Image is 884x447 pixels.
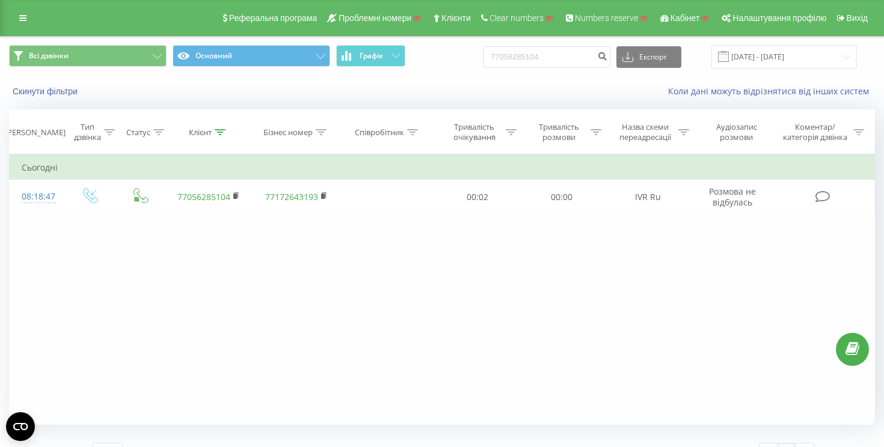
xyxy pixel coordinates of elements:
[10,156,875,180] td: Сьогодні
[441,13,471,23] span: Клієнти
[732,13,826,23] span: Налаштування профілю
[265,191,318,202] a: 77172643193
[668,85,875,97] a: Коли дані можуть відрізнятися вiд інших систем
[780,122,850,142] div: Коментар/категорія дзвінка
[575,13,638,23] span: Numbers reserve
[671,13,700,23] span: Кабінет
[6,412,35,441] button: Open CMP widget
[5,127,66,138] div: [PERSON_NAME]
[9,86,84,97] button: Скинути фільтри
[615,122,675,142] div: Назва схеми переадресації
[74,122,101,142] div: Тип дзвінка
[604,180,692,214] td: IVR Ru
[616,46,681,68] button: Експорт
[520,180,604,214] td: 00:00
[709,186,756,208] span: Розмова не відбулась
[339,13,411,23] span: Проблемні номери
[126,127,150,138] div: Статус
[530,122,588,142] div: Тривалість розмови
[263,127,313,138] div: Бізнес номер
[336,45,405,67] button: Графік
[177,191,230,202] a: 77056285104
[229,13,318,23] span: Реферальна програма
[847,13,868,23] span: Вихід
[22,185,51,208] div: 08:18:47
[435,180,519,214] td: 00:02
[703,122,770,142] div: Аудіозапис розмови
[483,46,610,68] input: Пошук за номером
[29,51,69,61] span: Всі дзвінки
[446,122,503,142] div: Тривалість очікування
[490,13,544,23] span: Clear numbers
[355,127,404,138] div: Співробітник
[189,127,212,138] div: Клієнт
[360,52,383,60] span: Графік
[9,45,167,67] button: Всі дзвінки
[173,45,330,67] button: Основний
